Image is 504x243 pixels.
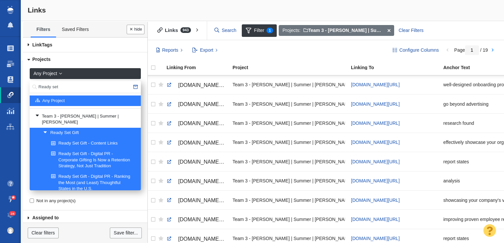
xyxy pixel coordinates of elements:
div: Team 3 - [PERSON_NAME] | Summer | [PERSON_NAME]\Ready Set Gift\Ready Set Gift - Digital PR - Rank... [233,154,345,169]
input: Search... [30,81,141,93]
a: [DOMAIN_NAME][URL] [351,140,400,145]
a: [DOMAIN_NAME][URL][US_STATE][US_STATE] [167,156,227,168]
span: Link [32,42,42,47]
a: [DOMAIN_NAME][URL] [167,214,227,225]
a: Assigned to [23,210,147,225]
span: [DOMAIN_NAME][URL][US_STATE][US_STATE] [178,159,293,165]
div: Team 3 - [PERSON_NAME] | Summer | [PERSON_NAME]\Ready Set Gift\Ready Set Gift - Digital PR - Rank... [233,174,345,188]
a: Ready Set Gift - Digital PR - Ranking the Most (and Least) Thoughtful States in the U.S. [49,172,137,194]
span: Links [28,6,46,14]
div: Team 3 - [PERSON_NAME] | Summer | [PERSON_NAME]\Ready Set Gift\Ready Set Gift - Content Links [233,97,345,111]
div: Linking To [351,65,443,70]
a: Clear filters [28,228,59,239]
div: Linking From [167,65,232,70]
img: buzzstream_logo_iconsimple.png [7,6,13,14]
div: Team 3 - [PERSON_NAME] | Summer | [PERSON_NAME]\Ready Set Gift\Ready Set Gift - Content Links [233,212,345,226]
span: [DOMAIN_NAME][URL] [178,217,234,222]
span: [DOMAIN_NAME][URL] [178,140,234,146]
span: Not in any project(s) [36,198,76,204]
a: [DOMAIN_NAME][URL] [351,82,400,87]
a: [DOMAIN_NAME][URL] [351,121,400,126]
a: [DOMAIN_NAME][URL] [351,159,400,164]
button: Reports [152,45,186,56]
span: [DOMAIN_NAME][URL] [178,198,234,203]
a: [DOMAIN_NAME][URL] [351,198,400,203]
div: Team 3 - [PERSON_NAME] | Summer | [PERSON_NAME]\Ready Set Gift\Ready Set Gift - Content Links [233,193,345,207]
div: Team 3 - [PERSON_NAME] | Summer | [PERSON_NAME]\Ready Set Gift\Ready Set Gift - Content Links [233,78,345,92]
span: Projects: [283,27,300,34]
span: Configure Columns [399,47,439,54]
a: [DOMAIN_NAME][URL][US_STATE][US_STATE] [167,176,227,187]
span: [DOMAIN_NAME][URL][US_STATE][US_STATE] [178,236,293,242]
span: Reports [162,47,178,54]
input: Search [212,25,239,36]
span: [DOMAIN_NAME][URL] [178,101,234,107]
a: Ready Set Gift [42,128,137,138]
span: Any Project [33,70,57,77]
a: Filters [31,23,56,37]
div: Clear Filters [395,25,427,36]
span: [DOMAIN_NAME][URL][US_STATE][US_STATE] [178,121,293,126]
a: [DOMAIN_NAME][URL] [351,236,400,241]
a: [DOMAIN_NAME][URL] [167,137,227,148]
button: Configure Columns [389,45,443,56]
button: Export [189,45,221,56]
span: 1 [267,28,273,33]
a: Tags [23,38,147,52]
a: [DOMAIN_NAME][URL] [167,195,227,206]
button: Done [127,25,144,34]
a: [DOMAIN_NAME][URL] [351,101,400,107]
a: [DOMAIN_NAME][URL] [167,80,227,91]
div: Team 3 - [PERSON_NAME] | Summer | [PERSON_NAME]\Ready Set Gift\Ready Set Gift - Digital PR - Rank... [233,116,345,130]
a: Ready Set Gift - Content Links [49,139,137,148]
div: Project [233,65,350,70]
span: [DOMAIN_NAME][URL] [178,82,234,88]
span: [DOMAIN_NAME][URL][US_STATE][US_STATE] [178,178,293,184]
a: [DOMAIN_NAME][URL][US_STATE][US_STATE] [167,118,227,129]
a: Any Project [31,96,133,106]
a: [DOMAIN_NAME][URL] [351,217,400,222]
input: Not in any project(s) [30,199,34,203]
a: Projects [23,52,147,67]
img: 0a657928374d280f0cbdf2a1688580e1 [7,227,14,234]
a: Team 3 - [PERSON_NAME] | Summer | [PERSON_NAME] [33,111,137,127]
span: Page / 19 [454,47,488,53]
span: Team 3 - [PERSON_NAME] | Summer | [PERSON_NAME]\Ready Set Gift [303,28,464,33]
a: [DOMAIN_NAME][URL] [167,99,227,110]
a: Linking From [167,65,232,71]
a: Ready Set Gift - Digital PR - Corporate Gifting Is Now a Retention Strategy, Not Just Tradition [49,149,137,171]
span: 24 [9,211,16,216]
span: Filter [242,24,277,37]
div: Team 3 - [PERSON_NAME] | Summer | [PERSON_NAME]\Ready Set Gift\Ready Set Gift - Content Links [233,135,345,149]
a: Saved Filters [56,23,95,37]
span: Any Project [42,98,65,104]
a: [DOMAIN_NAME][URL] [351,178,400,183]
a: Save filter... [110,228,142,239]
span: Export [200,47,213,54]
a: Linking To [351,65,443,71]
